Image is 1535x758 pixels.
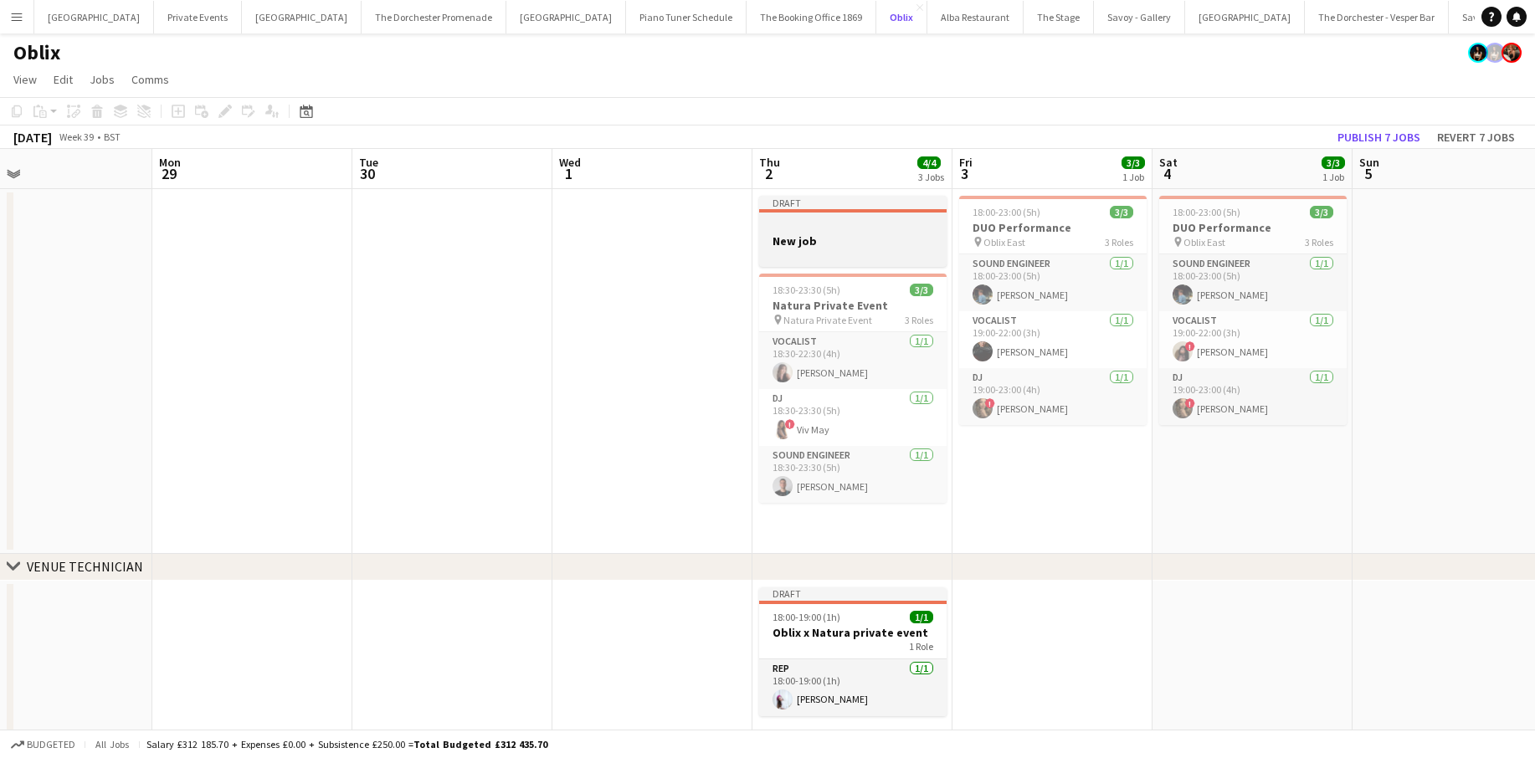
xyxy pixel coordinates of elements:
[1173,206,1240,218] span: 18:00-23:00 (5h)
[1105,236,1133,248] span: 3 Roles
[759,389,947,446] app-card-role: DJ1/118:30-23:30 (5h)!Viv May
[1185,398,1195,408] span: !
[242,1,362,33] button: [GEOGRAPHIC_DATA]
[759,332,947,389] app-card-role: Vocalist1/118:30-22:30 (4h)[PERSON_NAME]
[1094,1,1185,33] button: Savoy - Gallery
[759,625,947,640] h3: Oblix x Natura private event
[759,196,947,209] div: Draft
[959,368,1147,425] app-card-role: DJ1/119:00-23:00 (4h)![PERSON_NAME]
[910,284,933,296] span: 3/3
[757,164,780,183] span: 2
[626,1,747,33] button: Piano Tuner Schedule
[759,587,947,716] app-job-card: Draft18:00-19:00 (1h)1/1Oblix x Natura private event1 RoleRep1/118:00-19:00 (1h)[PERSON_NAME]
[1322,156,1345,169] span: 3/3
[909,640,933,653] span: 1 Role
[973,206,1040,218] span: 18:00-23:00 (5h)
[957,164,973,183] span: 3
[125,69,176,90] a: Comms
[506,1,626,33] button: [GEOGRAPHIC_DATA]
[983,236,1025,248] span: Oblix East
[1183,236,1225,248] span: Oblix East
[783,314,872,326] span: Natura Private Event
[47,69,80,90] a: Edit
[27,739,75,750] span: Budgeted
[83,69,121,90] a: Jobs
[357,164,378,183] span: 30
[759,233,947,248] h3: New job
[1185,341,1195,351] span: !
[918,171,944,183] div: 3 Jobs
[1468,43,1488,63] app-user-avatar: Helena Debono
[559,155,581,170] span: Wed
[759,274,947,503] app-job-card: 18:30-23:30 (5h)3/3Natura Private Event Natura Private Event3 RolesVocalist1/118:30-22:30 (4h)[PE...
[1359,155,1379,170] span: Sun
[905,314,933,326] span: 3 Roles
[55,131,97,143] span: Week 39
[985,398,995,408] span: !
[1310,206,1333,218] span: 3/3
[876,1,927,33] button: Oblix
[1122,156,1145,169] span: 3/3
[759,659,947,716] app-card-role: Rep1/118:00-19:00 (1h)[PERSON_NAME]
[1502,43,1522,63] app-user-avatar: Rosie Skuse
[154,1,242,33] button: Private Events
[131,72,169,87] span: Comms
[146,738,547,750] div: Salary £312 185.70 + Expenses £0.00 + Subsistence £250.00 =
[557,164,581,183] span: 1
[90,72,115,87] span: Jobs
[13,129,52,146] div: [DATE]
[959,220,1147,235] h3: DUO Performance
[1357,164,1379,183] span: 5
[413,738,547,750] span: Total Budgeted £312 435.70
[8,735,78,754] button: Budgeted
[1430,126,1522,148] button: Revert 7 jobs
[1110,206,1133,218] span: 3/3
[759,196,947,267] app-job-card: DraftNew job
[1157,164,1178,183] span: 4
[910,611,933,623] span: 1/1
[759,446,947,503] app-card-role: Sound Engineer1/118:30-23:30 (5h)[PERSON_NAME]
[157,164,181,183] span: 29
[359,155,378,170] span: Tue
[104,131,121,143] div: BST
[1024,1,1094,33] button: The Stage
[959,311,1147,368] app-card-role: Vocalist1/119:00-22:00 (3h)[PERSON_NAME]
[1331,126,1427,148] button: Publish 7 jobs
[759,298,947,313] h3: Natura Private Event
[1159,254,1347,311] app-card-role: Sound Engineer1/118:00-23:00 (5h)[PERSON_NAME]
[13,40,60,65] h1: Oblix
[773,284,840,296] span: 18:30-23:30 (5h)
[1122,171,1144,183] div: 1 Job
[1305,1,1449,33] button: The Dorchester - Vesper Bar
[927,1,1024,33] button: Alba Restaurant
[54,72,73,87] span: Edit
[1159,368,1347,425] app-card-role: DJ1/119:00-23:00 (4h)![PERSON_NAME]
[92,738,132,750] span: All jobs
[1159,155,1178,170] span: Sat
[159,155,181,170] span: Mon
[759,587,947,601] div: Draft
[1485,43,1505,63] app-user-avatar: Helena Debono
[773,611,840,623] span: 18:00-19:00 (1h)
[1159,311,1347,368] app-card-role: Vocalist1/119:00-22:00 (3h)![PERSON_NAME]
[27,558,143,575] div: VENUE TECHNICIAN
[1159,196,1347,425] app-job-card: 18:00-23:00 (5h)3/3DUO Performance Oblix East3 RolesSound Engineer1/118:00-23:00 (5h)[PERSON_NAME...
[747,1,876,33] button: The Booking Office 1869
[959,196,1147,425] app-job-card: 18:00-23:00 (5h)3/3DUO Performance Oblix East3 RolesSound Engineer1/118:00-23:00 (5h)[PERSON_NAME...
[362,1,506,33] button: The Dorchester Promenade
[917,156,941,169] span: 4/4
[959,254,1147,311] app-card-role: Sound Engineer1/118:00-23:00 (5h)[PERSON_NAME]
[1305,236,1333,248] span: 3 Roles
[7,69,44,90] a: View
[34,1,154,33] button: [GEOGRAPHIC_DATA]
[13,72,37,87] span: View
[959,155,973,170] span: Fri
[1185,1,1305,33] button: [GEOGRAPHIC_DATA]
[1159,220,1347,235] h3: DUO Performance
[785,419,795,429] span: !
